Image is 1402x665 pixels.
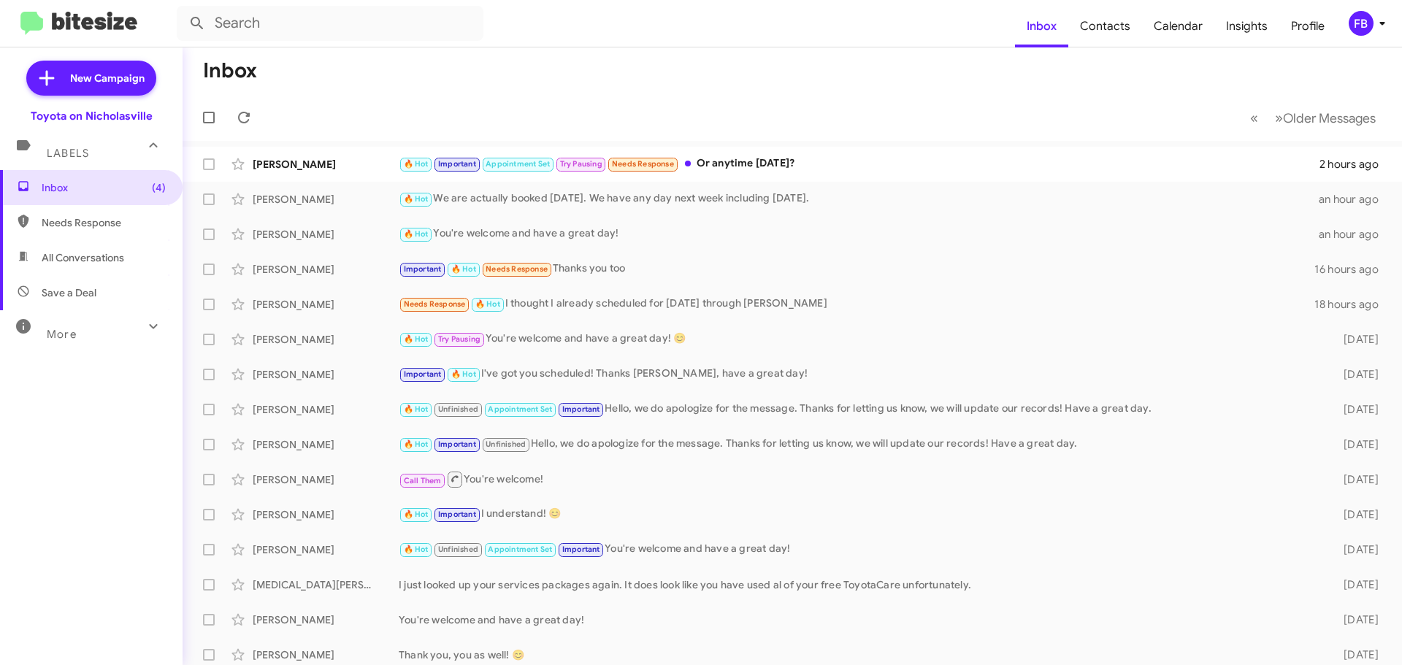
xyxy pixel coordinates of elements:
span: Try Pausing [438,334,480,344]
div: [PERSON_NAME] [253,262,399,277]
span: 🔥 Hot [404,159,429,169]
div: You're welcome and have a great day! 😊 [399,331,1320,347]
span: 🔥 Hot [404,229,429,239]
div: [PERSON_NAME] [253,507,399,522]
span: 🔥 Hot [404,404,429,414]
div: You're welcome and have a great day! [399,226,1319,242]
div: [DATE] [1320,612,1390,627]
a: New Campaign [26,61,156,96]
span: Needs Response [486,264,548,274]
span: Important [562,404,600,414]
span: 🔥 Hot [404,334,429,344]
span: Important [438,439,476,449]
div: [DATE] [1320,437,1390,452]
div: [DATE] [1320,542,1390,557]
div: [PERSON_NAME] [253,297,399,312]
div: FB [1349,11,1374,36]
h1: Inbox [203,59,257,82]
button: Next [1266,103,1384,133]
span: Inbox [42,180,166,195]
div: Or anytime [DATE]? [399,155,1319,172]
div: [PERSON_NAME] [253,437,399,452]
span: 🔥 Hot [404,439,429,449]
div: [PERSON_NAME] [253,647,399,662]
span: Older Messages [1283,110,1376,126]
button: Previous [1241,103,1267,133]
div: [DATE] [1320,367,1390,382]
span: 🔥 Hot [451,264,476,274]
a: Contacts [1068,5,1142,47]
div: an hour ago [1319,227,1390,242]
span: 🔥 Hot [451,369,476,379]
span: More [47,328,77,341]
span: Appointment Set [486,159,550,169]
a: Profile [1279,5,1336,47]
span: Unfinished [438,545,478,554]
div: 2 hours ago [1319,157,1390,172]
span: Important [404,369,442,379]
span: Important [404,264,442,274]
span: Needs Response [612,159,674,169]
span: Needs Response [404,299,466,309]
div: [PERSON_NAME] [253,542,399,557]
div: You're welcome! [399,470,1320,488]
div: Hello, we do apologize for the message. Thanks for letting us know, we will update our records! H... [399,436,1320,453]
div: I've got you scheduled! Thanks [PERSON_NAME], have a great day! [399,366,1320,383]
span: » [1275,109,1283,127]
a: Calendar [1142,5,1214,47]
div: You're welcome and have a great day! [399,612,1320,627]
div: 16 hours ago [1314,262,1390,277]
span: 🔥 Hot [404,194,429,204]
div: [PERSON_NAME] [253,612,399,627]
div: [DATE] [1320,402,1390,417]
div: You're welcome and have a great day! [399,541,1320,558]
div: We are actually booked [DATE]. We have any day next week including [DATE]. [399,191,1319,207]
div: [PERSON_NAME] [253,227,399,242]
div: Thanks you too [399,261,1314,277]
div: I just looked up your services packages again. It does look like you have used al of your free To... [399,577,1320,592]
span: Important [438,159,476,169]
span: Appointment Set [488,545,552,554]
span: (4) [152,180,166,195]
div: [DATE] [1320,472,1390,487]
span: New Campaign [70,71,145,85]
div: [DATE] [1320,507,1390,522]
span: 🔥 Hot [475,299,500,309]
span: Needs Response [42,215,166,230]
a: Insights [1214,5,1279,47]
div: [PERSON_NAME] [253,332,399,347]
div: [DATE] [1320,332,1390,347]
span: All Conversations [42,250,124,265]
div: [DATE] [1320,577,1390,592]
div: [DATE] [1320,647,1390,662]
div: 18 hours ago [1314,297,1390,312]
div: I thought I already scheduled for [DATE] through [PERSON_NAME] [399,296,1314,312]
div: [MEDICAL_DATA][PERSON_NAME] [253,577,399,592]
input: Search [177,6,483,41]
nav: Page navigation example [1242,103,1384,133]
a: Inbox [1015,5,1068,47]
span: 🔥 Hot [404,510,429,519]
div: an hour ago [1319,192,1390,207]
span: Appointment Set [488,404,552,414]
div: I understand! 😊 [399,506,1320,523]
span: Unfinished [438,404,478,414]
div: Hello, we do apologize for the message. Thanks for letting us know, we will update our records! H... [399,401,1320,418]
span: Save a Deal [42,285,96,300]
span: « [1250,109,1258,127]
div: [PERSON_NAME] [253,402,399,417]
span: Labels [47,147,89,160]
span: 🔥 Hot [404,545,429,554]
div: Thank you, you as well! 😊 [399,647,1320,662]
div: Toyota on Nicholasville [31,109,153,123]
div: [PERSON_NAME] [253,157,399,172]
span: Call Them [404,476,442,485]
div: [PERSON_NAME] [253,192,399,207]
span: Try Pausing [560,159,602,169]
span: Unfinished [486,439,526,449]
